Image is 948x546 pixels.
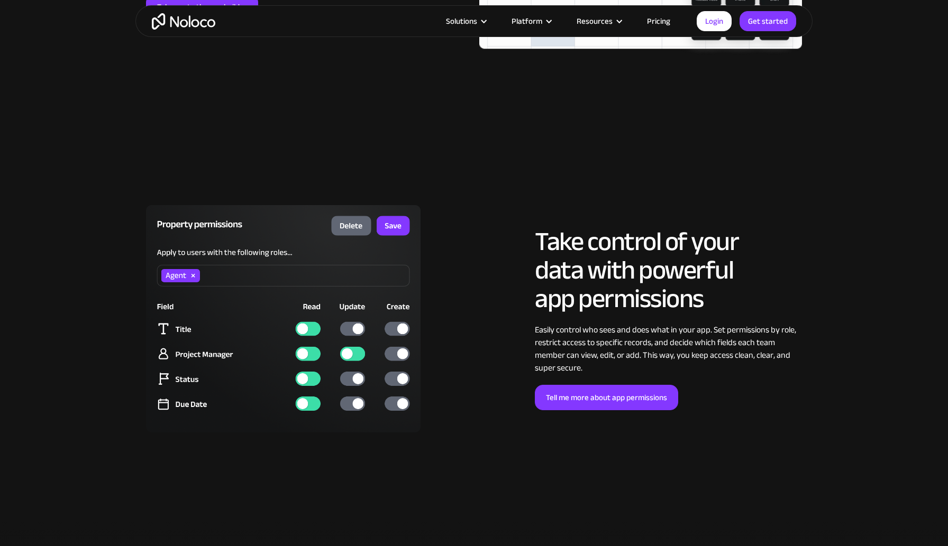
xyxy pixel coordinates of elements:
[512,14,542,28] div: Platform
[740,11,796,31] a: Get started
[498,14,563,28] div: Platform
[634,14,683,28] a: Pricing
[535,385,678,410] a: Tell me more about app permissions
[563,14,634,28] div: Resources
[535,323,802,374] div: Easily control who sees and does what in your app. Set permissions by role, restrict access to sp...
[535,227,802,313] h2: Take control of your data with powerful app permissions
[697,11,732,31] a: Login
[433,14,498,28] div: Solutions
[152,13,215,30] a: home
[446,14,477,28] div: Solutions
[577,14,613,28] div: Resources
